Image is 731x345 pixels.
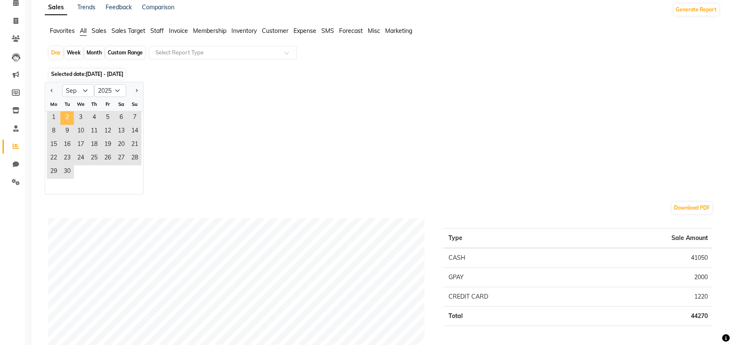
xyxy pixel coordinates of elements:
div: Tuesday, September 23, 2025 [60,152,74,165]
span: Membership [193,27,226,35]
div: We [74,97,87,111]
span: Marketing [385,27,412,35]
span: 13 [114,125,128,138]
button: Generate Report [674,4,719,16]
div: Week [65,47,83,59]
span: 3 [74,111,87,125]
td: CREDIT CARD [443,287,583,307]
span: Staff [150,27,164,35]
span: 27 [114,152,128,165]
span: 5 [101,111,114,125]
div: Thursday, September 25, 2025 [87,152,101,165]
div: Day [49,47,63,59]
div: Wednesday, September 10, 2025 [74,125,87,138]
span: Misc [368,27,380,35]
div: Thursday, September 18, 2025 [87,138,101,152]
div: Custom Range [106,47,145,59]
td: 44270 [583,307,713,326]
div: Wednesday, September 17, 2025 [74,138,87,152]
div: Sa [114,97,128,111]
td: CASH [443,248,583,268]
span: 23 [60,152,74,165]
select: Select month [62,84,94,97]
span: 15 [47,138,60,152]
span: 2 [60,111,74,125]
span: 26 [101,152,114,165]
button: Previous month [49,84,55,97]
div: Wednesday, September 24, 2025 [74,152,87,165]
div: Friday, September 19, 2025 [101,138,114,152]
span: 18 [87,138,101,152]
a: Feedback [106,3,132,11]
td: 1220 [583,287,713,307]
span: 1 [47,111,60,125]
div: Thursday, September 4, 2025 [87,111,101,125]
div: Monday, September 22, 2025 [47,152,60,165]
div: Friday, September 5, 2025 [101,111,114,125]
div: Thursday, September 11, 2025 [87,125,101,138]
div: Saturday, September 27, 2025 [114,152,128,165]
span: SMS [321,27,334,35]
div: Tu [60,97,74,111]
div: Wednesday, September 3, 2025 [74,111,87,125]
span: Invoice [169,27,188,35]
span: 28 [128,152,141,165]
span: 22 [47,152,60,165]
td: GPAY [443,268,583,287]
span: 17 [74,138,87,152]
div: Tuesday, September 30, 2025 [60,165,74,179]
span: All [80,27,87,35]
span: 29 [47,165,60,179]
span: 14 [128,125,141,138]
span: 8 [47,125,60,138]
span: 10 [74,125,87,138]
span: Sales [92,27,106,35]
div: Sunday, September 7, 2025 [128,111,141,125]
span: Favorites [50,27,75,35]
div: Saturday, September 6, 2025 [114,111,128,125]
span: 20 [114,138,128,152]
div: Monday, September 8, 2025 [47,125,60,138]
span: 16 [60,138,74,152]
span: 21 [128,138,141,152]
span: 11 [87,125,101,138]
div: Sunday, September 28, 2025 [128,152,141,165]
div: Tuesday, September 9, 2025 [60,125,74,138]
div: Month [84,47,104,59]
div: Monday, September 1, 2025 [47,111,60,125]
th: Type [443,229,583,248]
div: Monday, September 29, 2025 [47,165,60,179]
button: Next month [133,84,140,97]
span: 24 [74,152,87,165]
span: Forecast [339,27,363,35]
button: Download PDF [672,202,712,214]
td: 2000 [583,268,713,287]
div: Saturday, September 20, 2025 [114,138,128,152]
td: 41050 [583,248,713,268]
a: Trends [77,3,95,11]
div: Sunday, September 14, 2025 [128,125,141,138]
div: Saturday, September 13, 2025 [114,125,128,138]
span: Expense [293,27,316,35]
div: Monday, September 15, 2025 [47,138,60,152]
div: Mo [47,97,60,111]
select: Select year [94,84,126,97]
div: Friday, September 12, 2025 [101,125,114,138]
span: 6 [114,111,128,125]
span: Selected date: [49,69,125,79]
span: Sales Target [111,27,145,35]
span: 9 [60,125,74,138]
span: 30 [60,165,74,179]
div: Tuesday, September 2, 2025 [60,111,74,125]
span: 25 [87,152,101,165]
div: Friday, September 26, 2025 [101,152,114,165]
span: 7 [128,111,141,125]
span: 19 [101,138,114,152]
div: Fr [101,97,114,111]
span: Customer [262,27,288,35]
div: Th [87,97,101,111]
span: [DATE] - [DATE] [86,71,123,77]
a: Comparison [142,3,174,11]
span: Inventory [231,27,257,35]
td: Total [443,307,583,326]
